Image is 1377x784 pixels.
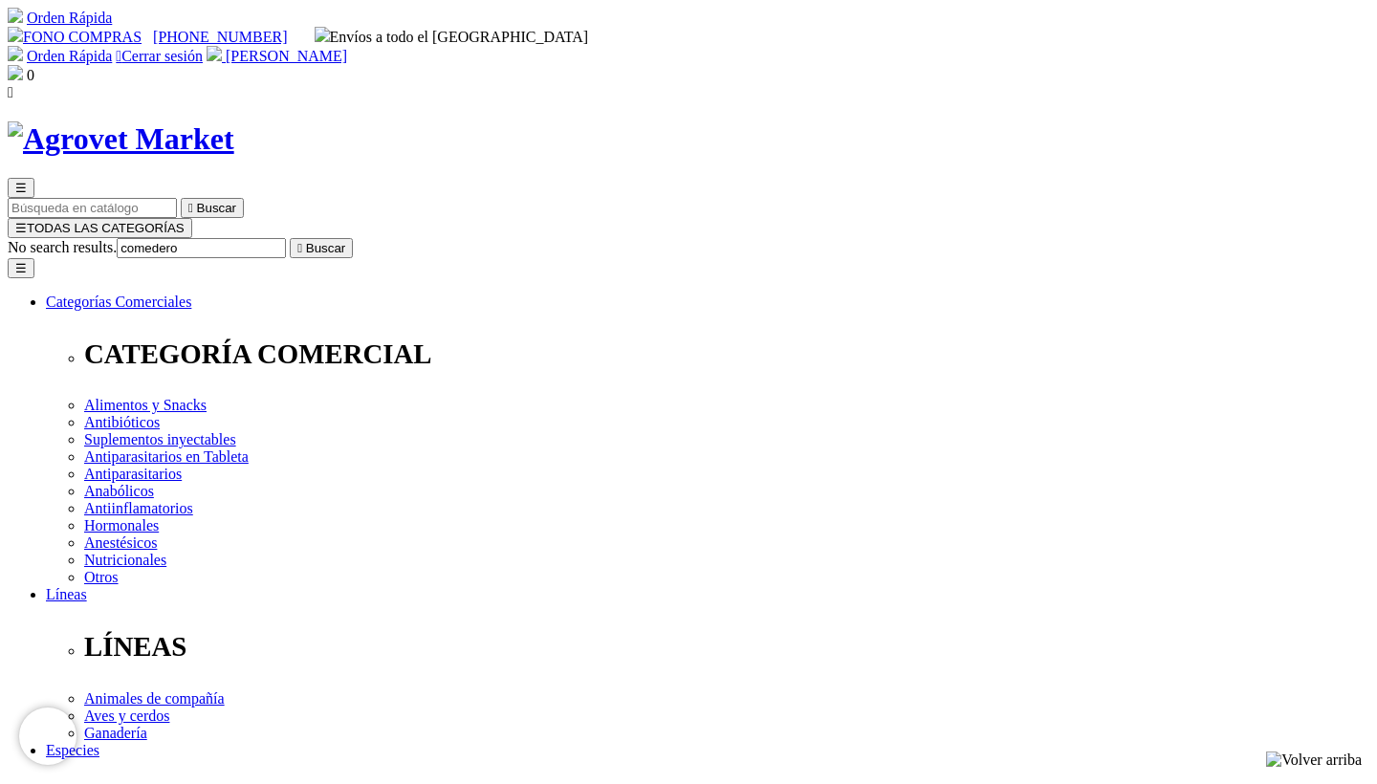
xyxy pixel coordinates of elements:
a: Antibióticos [84,414,160,430]
input: Buscar [8,198,177,218]
img: shopping-cart.svg [8,46,23,61]
i:  [297,241,302,255]
a: Anestésicos [84,534,157,551]
span: ☰ [15,181,27,195]
span: ☰ [15,221,27,235]
a: Antiinflamatorios [84,500,193,516]
span: 0 [27,67,34,83]
span: No search results. [8,239,117,255]
span: Buscar [306,241,345,255]
button: ☰TODAS LAS CATEGORÍAS [8,218,192,238]
a: Suplementos inyectables [84,431,236,447]
p: LÍNEAS [84,631,1369,663]
a: Alimentos y Snacks [84,397,207,413]
a: Antiparasitarios [84,466,182,482]
img: shopping-bag.svg [8,65,23,80]
a: Animales de compañía [84,690,225,707]
img: user.svg [207,46,222,61]
a: Cerrar sesión [116,48,203,64]
a: Antiparasitarios en Tableta [84,448,249,465]
a: FONO COMPRAS [8,29,142,45]
a: [PERSON_NAME] [207,48,347,64]
a: Categorías Comerciales [46,294,191,310]
i:  [188,201,193,215]
button: ☰ [8,178,34,198]
button: ☰ [8,258,34,278]
input: Buscar [117,238,286,258]
a: Líneas [46,586,87,602]
p: CATEGORÍA COMERCIAL [84,338,1369,370]
img: shopping-cart.svg [8,8,23,23]
span: Buscar [197,201,236,215]
a: Aves y cerdos [84,708,169,724]
span: [PERSON_NAME] [226,48,347,64]
iframe: Brevo live chat [19,708,76,765]
img: Agrovet Market [8,121,234,157]
img: Volver arriba [1266,751,1362,769]
a: Anabólicos [84,483,154,499]
i:  [116,48,121,64]
i:  [8,84,13,100]
a: Hormonales [84,517,159,534]
button:  Buscar [181,198,244,218]
a: Nutricionales [84,552,166,568]
img: phone.svg [8,27,23,42]
a: [PHONE_NUMBER] [153,29,287,45]
img: delivery-truck.svg [315,27,330,42]
a: Otros [84,569,119,585]
span: Envíos a todo el [GEOGRAPHIC_DATA] [315,29,589,45]
a: Orden Rápida [27,48,112,64]
a: Orden Rápida [27,10,112,26]
a: Especies [46,742,99,758]
button:  Buscar [290,238,353,258]
a: Ganadería [84,725,147,741]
